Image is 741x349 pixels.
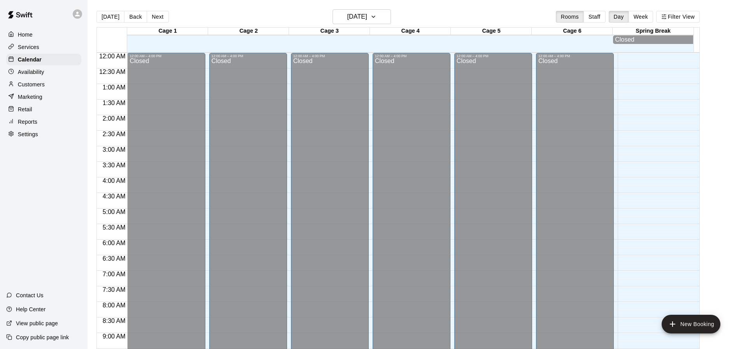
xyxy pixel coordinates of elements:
[6,41,81,53] a: Services
[6,116,81,128] a: Reports
[101,209,128,215] span: 5:00 AM
[609,11,629,23] button: Day
[101,131,128,137] span: 2:30 AM
[16,305,46,313] p: Help Center
[375,54,448,58] div: 12:00 AM – 4:00 PM
[101,146,128,153] span: 3:00 AM
[656,11,700,23] button: Filter View
[289,28,370,35] div: Cage 3
[18,43,39,51] p: Services
[583,11,606,23] button: Staff
[101,177,128,184] span: 4:00 AM
[101,193,128,200] span: 4:30 AM
[101,100,128,106] span: 1:30 AM
[16,319,58,327] p: View public page
[18,68,44,76] p: Availability
[18,81,45,88] p: Customers
[18,130,38,138] p: Settings
[16,291,44,299] p: Contact Us
[6,54,81,65] a: Calendar
[532,28,613,35] div: Cage 6
[18,118,37,126] p: Reports
[293,54,366,58] div: 12:00 AM – 4:00 PM
[127,28,208,35] div: Cage 1
[629,11,653,23] button: Week
[18,56,42,63] p: Calendar
[101,271,128,277] span: 7:00 AM
[101,115,128,122] span: 2:00 AM
[101,255,128,262] span: 6:30 AM
[18,105,32,113] p: Retail
[101,162,128,168] span: 3:30 AM
[101,317,128,324] span: 8:30 AM
[101,84,128,91] span: 1:00 AM
[101,333,128,340] span: 9:00 AM
[101,286,128,293] span: 7:30 AM
[96,11,124,23] button: [DATE]
[662,315,720,333] button: add
[556,11,584,23] button: Rooms
[18,31,33,39] p: Home
[457,54,530,58] div: 12:00 AM – 4:00 PM
[613,28,694,35] div: Spring Break
[451,28,532,35] div: Cage 5
[97,68,128,75] span: 12:30 AM
[18,93,42,101] p: Marketing
[101,302,128,309] span: 8:00 AM
[6,29,81,40] a: Home
[6,91,81,103] a: Marketing
[124,11,147,23] button: Back
[538,54,611,58] div: 12:00 AM – 4:00 PM
[101,240,128,246] span: 6:00 AM
[16,333,69,341] p: Copy public page link
[370,28,451,35] div: Cage 4
[6,128,81,140] a: Settings
[97,53,128,60] span: 12:00 AM
[333,9,391,24] button: [DATE]
[6,66,81,78] a: Availability
[6,103,81,115] a: Retail
[212,54,285,58] div: 12:00 AM – 4:00 PM
[208,28,289,35] div: Cage 2
[130,54,203,58] div: 12:00 AM – 4:00 PM
[101,224,128,231] span: 5:30 AM
[147,11,168,23] button: Next
[347,11,367,22] h6: [DATE]
[615,36,691,43] div: Closed
[6,79,81,90] a: Customers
